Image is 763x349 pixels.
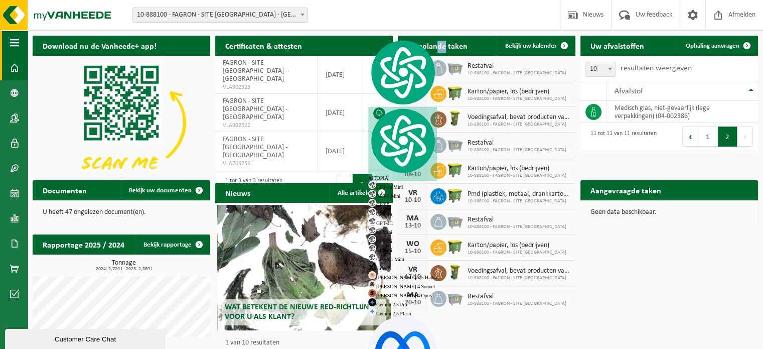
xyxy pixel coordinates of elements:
span: Voedingsafval, bevat producten van dierlijke oorsprong, onverpakt, categorie 3 [468,113,570,122]
span: VLA902323 [223,83,310,91]
td: medisch glas, niet-gevaarlijk (lege verpakkingen) (04-002386) [607,101,758,123]
span: Ophaling aanvragen [686,43,739,49]
a: Bekijk rapportage [135,235,209,255]
a: Wat betekent de nieuwe RED-richtlijn voor u als klant? [217,205,391,330]
h2: Rapportage 2025 / 2024 [33,235,134,254]
span: 10-888100 - FAGRON - SITE [GEOGRAPHIC_DATA] [468,250,566,256]
span: Restafval [468,139,566,147]
span: 10-888100 - FAGRON - SITE [GEOGRAPHIC_DATA] [468,198,570,204]
img: gpt-black.svg [368,190,376,198]
span: 2024: 2,729 t - 2025: 2,889 t [38,267,210,272]
div: o3 Mini [368,235,437,244]
button: 2 [718,127,737,147]
p: 1 van 10 resultaten [225,339,388,346]
div: AITOPIA [368,107,437,181]
div: GPT-4.1 Mini [368,253,437,262]
div: GPT-5 [368,199,437,208]
h2: Aangevraagde taken [580,180,671,200]
img: gemini-20-flash.svg [368,307,376,315]
img: WB-1100-HPE-GN-50 [446,84,464,101]
span: 10 [586,62,615,76]
div: o4 Mini [368,244,437,253]
span: Restafval [468,216,566,224]
div: [PERSON_NAME] 3.5 Haiku [368,271,437,280]
span: 10-888100 - FAGRON - SITE [GEOGRAPHIC_DATA] [468,70,566,76]
button: 1 [698,127,718,147]
img: WB-1100-HPE-GN-50 [446,187,464,204]
a: Ophaling aanvragen [678,36,757,56]
img: gpt-black.svg [368,217,376,225]
p: Geen data beschikbaar. [590,209,748,216]
img: gpt-black.svg [368,181,376,189]
div: [PERSON_NAME] 4 Opus [368,289,437,298]
img: gpt-black.svg [368,235,376,243]
h2: Certificaten & attesten [215,36,312,55]
img: WB-0060-HPE-GN-50 [446,264,464,281]
td: [DATE] [318,56,363,94]
span: Karton/papier, los (bedrijven) [468,165,566,173]
span: Afvalstof [615,87,643,95]
button: Previous [682,127,698,147]
span: FAGRON - SITE [GEOGRAPHIC_DATA] - [GEOGRAPHIC_DATA] [223,97,287,121]
div: Grok 3 [368,262,437,271]
img: gpt-black.svg [368,208,376,216]
span: Restafval [468,293,566,301]
span: 10-888100 - FAGRON - SITE [GEOGRAPHIC_DATA] [468,96,566,102]
div: GPT-4o [368,208,437,217]
img: claude-35-haiku.svg [368,271,376,279]
td: [DATE] [318,94,363,132]
h2: Documenten [33,180,97,200]
img: WB-1100-HPE-GN-50 [446,238,464,255]
span: VLA902522 [223,122,310,130]
a: Alle artikelen [330,183,392,203]
button: 1 [353,174,372,194]
img: gpt-black.svg [368,226,376,234]
span: Karton/papier, los (bedrijven) [468,242,566,250]
span: 10-888100 - FAGRON - SITE [GEOGRAPHIC_DATA] [468,275,570,281]
img: WB-1100-HPE-GN-50 [446,161,464,178]
span: 10 [585,62,616,77]
img: claude-35-opus.svg [368,289,376,297]
button: Previous [337,174,353,194]
div: o1 Mini [368,226,437,235]
h2: Uw afvalstoffen [580,36,654,55]
div: Gemini 2.5 Flash [368,307,437,316]
img: WB-2500-GAL-GY-04 [446,136,464,153]
h3: Tonnage [38,260,210,272]
div: GPT-4o Mini [368,181,437,190]
p: U heeft 47 ongelezen document(en). [43,209,200,216]
h2: Download nu de Vanheede+ app! [33,36,167,55]
a: Bekijk uw documenten [121,180,209,200]
img: WB-2500-GAL-GY-04 [446,289,464,306]
img: gpt-black.svg [368,253,376,261]
h2: Ingeplande taken [398,36,478,55]
img: Download de VHEPlus App [33,56,210,189]
div: GPT-4.1 [368,217,437,226]
span: 10-888100 - FAGRON - SITE [GEOGRAPHIC_DATA] [468,301,566,307]
span: 10-888100 - FAGRON - SITE [GEOGRAPHIC_DATA] [468,173,566,179]
span: 10-888100 - FAGRON - SITE [GEOGRAPHIC_DATA] [468,147,566,153]
span: Bekijk uw documenten [129,187,192,194]
div: GPT-5 Mini [368,190,437,199]
span: 10-888100 - FAGRON - SITE BORNEM - BORNEM [133,8,308,22]
td: [DATE] [318,132,363,170]
span: Karton/papier, los (bedrijven) [468,88,566,96]
label: resultaten weergeven [621,64,692,72]
div: Gemini 2.5 Pro [368,298,437,307]
img: gpt-black.svg [368,244,376,252]
span: Restafval [468,62,566,70]
span: Bekijk uw kalender [505,43,557,49]
img: gemini-15-pro.svg [368,298,376,306]
span: FAGRON - SITE [GEOGRAPHIC_DATA] - [GEOGRAPHIC_DATA] [223,136,287,159]
span: 10-888100 - FAGRON - SITE [GEOGRAPHIC_DATA] [468,224,566,230]
span: FAGRON - SITE [GEOGRAPHIC_DATA] - [GEOGRAPHIC_DATA] [223,59,287,83]
img: logo.svg [368,39,437,106]
img: logo.svg [368,107,437,174]
img: claude-35-sonnet.svg [368,280,376,288]
div: 1 tot 3 van 3 resultaten [220,173,282,195]
img: WB-2500-GAL-GY-04 [446,59,464,76]
img: WB-0060-HPE-GN-50 [446,110,464,127]
span: Voedingsafval, bevat producten van dierlijke oorsprong, onverpakt, categorie 3 [468,267,570,275]
div: 11 tot 11 van 11 resultaten [585,126,657,148]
